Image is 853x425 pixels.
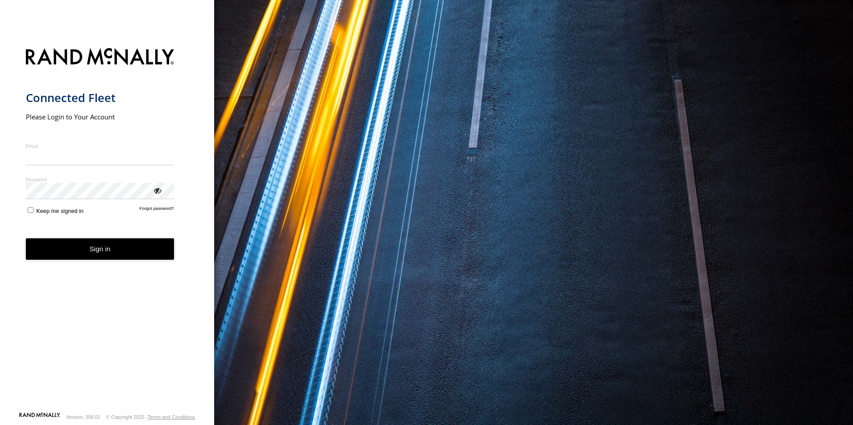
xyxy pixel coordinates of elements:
[106,414,195,420] div: © Copyright 2025 -
[26,46,174,69] img: Rand McNally
[26,112,174,121] h2: Please Login to Your Account
[26,176,174,183] label: Password
[148,414,195,420] a: Terms and Conditions
[19,413,60,421] a: Visit our Website
[26,43,189,412] form: main
[153,186,161,195] div: ViewPassword
[140,206,174,214] a: Forgot password?
[26,238,174,260] button: Sign in
[26,143,174,149] label: Email
[26,90,174,105] h1: Connected Fleet
[36,208,83,214] span: Keep me signed in
[28,207,33,213] input: Keep me signed in
[66,414,100,420] div: Version: 308.01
